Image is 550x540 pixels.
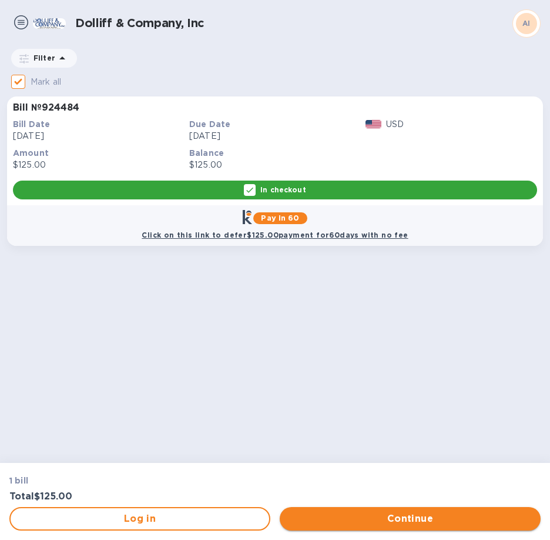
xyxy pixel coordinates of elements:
[9,491,268,502] h3: Total $125.00
[386,118,404,131] p: USD
[31,76,61,88] p: Mark all
[20,512,260,526] span: Log in
[9,507,270,531] button: Log in
[142,231,408,239] b: Click on this link to defer $125.00 payment for 60 days with no fee
[9,475,268,486] p: 1 bill
[189,148,224,158] b: Balance
[522,19,531,28] b: AI
[29,53,55,63] p: Filter
[261,214,299,222] b: Pay in 60
[13,159,185,171] p: $125.00
[289,512,531,526] span: Continue
[75,16,512,30] h1: Dolliff & Company, Inc
[189,130,361,142] p: [DATE]
[13,130,185,142] p: [DATE]
[280,507,541,531] button: Continue
[13,148,49,158] b: Amount
[13,119,50,129] b: Bill Date
[189,159,361,171] p: $125.00
[260,185,306,195] p: In checkout
[365,120,381,128] img: USD
[189,119,230,129] b: Due Date
[13,102,79,114] h3: Bill № 924484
